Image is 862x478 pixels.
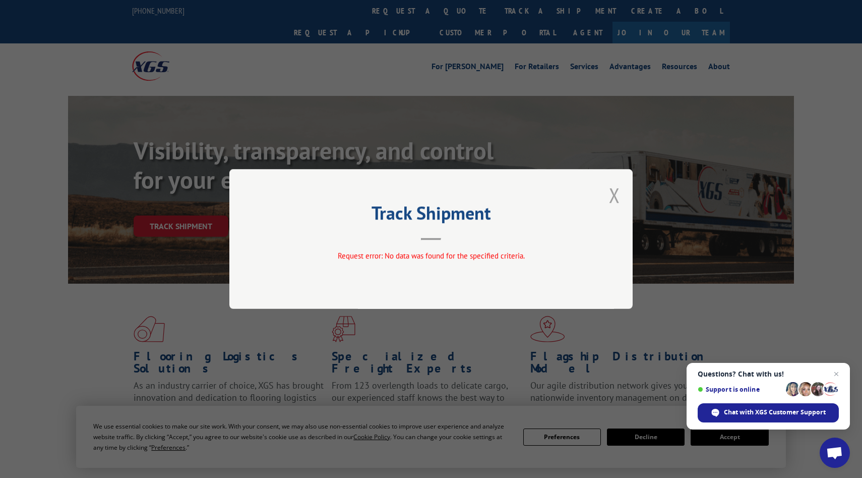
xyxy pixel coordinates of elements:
[724,408,826,417] span: Chat with XGS Customer Support
[609,182,620,208] button: Close modal
[338,251,525,260] span: Request error: No data was found for the specified criteria.
[820,438,850,468] div: Open chat
[698,386,782,393] span: Support is online
[280,206,582,225] h2: Track Shipment
[698,370,839,378] span: Questions? Chat with us!
[698,403,839,422] div: Chat with XGS Customer Support
[830,368,842,380] span: Close chat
